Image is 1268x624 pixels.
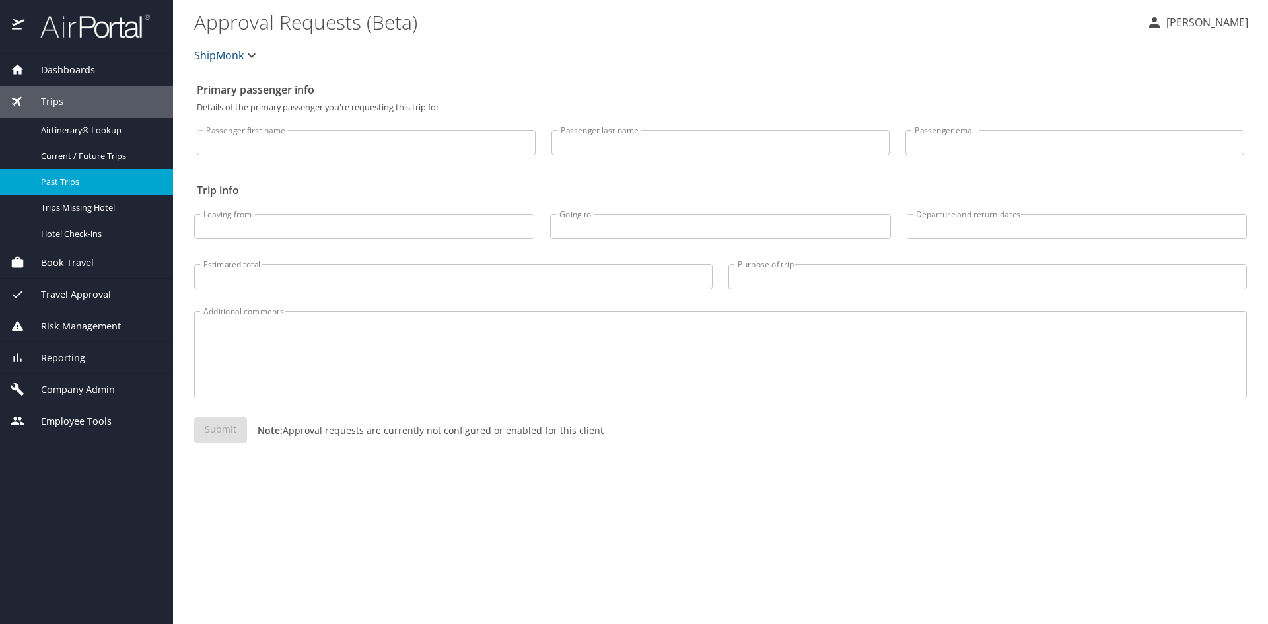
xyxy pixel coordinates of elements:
[189,42,265,69] button: ShipMonk
[247,423,604,437] p: Approval requests are currently not configured or enabled for this client
[24,94,63,109] span: Trips
[41,150,157,162] span: Current / Future Trips
[1162,15,1248,30] p: [PERSON_NAME]
[24,351,85,365] span: Reporting
[24,287,111,302] span: Travel Approval
[24,63,95,77] span: Dashboards
[26,13,150,39] img: airportal-logo.png
[41,124,157,137] span: Airtinerary® Lookup
[197,79,1244,100] h2: Primary passenger info
[12,13,26,39] img: icon-airportal.png
[24,382,115,397] span: Company Admin
[41,228,157,240] span: Hotel Check-ins
[258,424,283,436] strong: Note:
[1141,11,1253,34] button: [PERSON_NAME]
[194,46,244,65] span: ShipMonk
[24,414,112,429] span: Employee Tools
[197,180,1244,201] h2: Trip info
[24,256,94,270] span: Book Travel
[194,1,1136,42] h1: Approval Requests (Beta)
[24,319,121,333] span: Risk Management
[41,176,157,188] span: Past Trips
[41,201,157,214] span: Trips Missing Hotel
[197,103,1244,112] p: Details of the primary passenger you're requesting this trip for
